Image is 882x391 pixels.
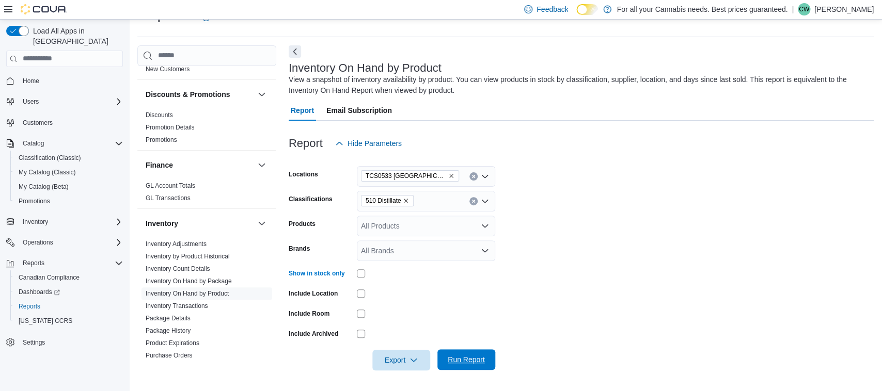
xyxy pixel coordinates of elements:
button: Home [2,73,127,88]
span: Email Subscription [326,100,392,121]
span: Promotions [14,195,123,207]
span: Operations [19,236,123,249]
a: New Customers [146,66,190,73]
span: TCS0533 Richmond [361,170,459,182]
h3: Finance [146,160,173,170]
button: Open list of options [481,197,489,205]
p: [PERSON_NAME] [814,3,874,15]
button: Finance [256,159,268,171]
span: Reports [23,259,44,267]
button: My Catalog (Beta) [10,180,127,194]
a: Reports [14,300,44,313]
button: [US_STATE] CCRS [10,314,127,328]
h3: Report [289,137,323,150]
button: Discounts & Promotions [256,88,268,101]
span: Promotions [19,197,50,205]
div: View a snapshot of inventory availability by product. You can view products in stock by classific... [289,74,869,96]
button: Export [372,350,430,370]
label: Classifications [289,195,333,203]
a: Classification (Classic) [14,152,85,164]
button: Inventory [146,218,254,229]
button: Reports [19,257,49,269]
span: Reports [19,257,123,269]
span: Load All Apps in [GEOGRAPHIC_DATA] [29,26,123,46]
button: Promotions [10,194,127,208]
a: Discounts [146,111,173,119]
a: Home [19,75,43,87]
span: My Catalog (Classic) [19,168,76,176]
button: Operations [19,236,57,249]
button: Clear input [469,197,478,205]
span: Inventory Transactions [146,302,208,310]
button: My Catalog (Classic) [10,165,127,180]
span: Inventory On Hand by Package [146,277,232,285]
label: Include Archived [289,330,338,338]
a: Product Expirations [146,339,199,347]
span: Home [19,74,123,87]
span: Inventory Count Details [146,265,210,273]
span: Promotion Details [146,123,195,132]
span: Hide Parameters [348,138,402,149]
a: Dashboards [10,285,127,299]
button: Catalog [19,137,48,150]
a: My Catalog (Beta) [14,181,73,193]
button: Open list of options [481,172,489,181]
span: Catalog [19,137,123,150]
span: CW [799,3,809,15]
span: [US_STATE] CCRS [19,317,72,325]
span: TCS0533 [GEOGRAPHIC_DATA] [366,171,446,181]
button: Inventory [2,215,127,229]
a: Inventory On Hand by Package [146,278,232,285]
button: Users [19,95,43,108]
a: Inventory Transactions [146,302,208,309]
button: Reports [2,256,127,270]
div: Chris Wood [798,3,810,15]
span: Package History [146,327,191,335]
p: | [792,3,794,15]
button: Canadian Compliance [10,270,127,285]
label: Locations [289,170,318,178]
span: Operations [23,238,53,247]
button: Reports [10,299,127,314]
span: My Catalog (Beta) [14,181,123,193]
button: Operations [2,235,127,250]
a: Promotion Details [146,124,195,131]
label: Products [289,220,316,228]
a: Inventory by Product Historical [146,253,230,260]
h3: Inventory On Hand by Product [289,62,442,74]
span: Package Details [146,314,191,322]
button: Clear input [469,172,478,181]
span: Product Expirations [146,339,199,347]
label: Brands [289,245,310,253]
button: Classification (Classic) [10,151,127,165]
span: Reports [14,300,123,313]
input: Dark Mode [576,4,598,15]
span: Settings [23,338,45,347]
span: Inventory Adjustments [146,240,207,248]
span: Inventory On Hand by Product [146,289,229,298]
a: Promotions [146,136,177,143]
button: Catalog [2,136,127,151]
label: Include Location [289,289,338,298]
a: Purchase Orders [146,352,193,359]
span: Settings [19,335,123,348]
h3: Inventory [146,218,178,229]
span: Classification (Classic) [14,152,123,164]
span: Inventory by Product Historical [146,252,230,260]
span: GL Transactions [146,194,191,202]
button: Discounts & Promotions [146,89,254,100]
h3: Discounts & Promotions [146,89,230,100]
span: Home [23,77,39,85]
button: Users [2,94,127,109]
span: Customers [23,119,53,127]
a: Package Details [146,315,191,322]
button: Settings [2,334,127,349]
span: Run Report [448,354,485,365]
button: Next [289,45,301,58]
label: Include Room [289,309,329,318]
button: Open list of options [481,222,489,230]
span: Users [19,95,123,108]
span: Dashboards [14,286,123,298]
span: Discounts [146,111,173,119]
